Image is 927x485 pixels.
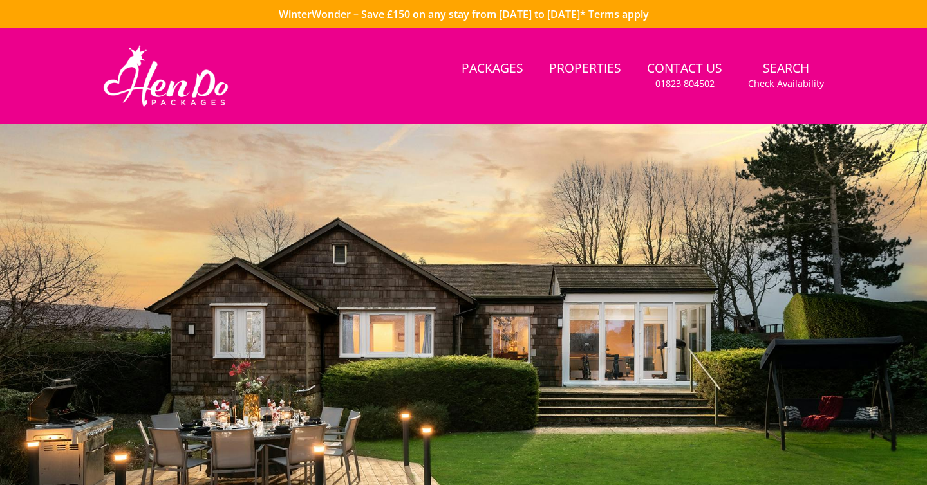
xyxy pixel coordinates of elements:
[655,77,715,90] small: 01823 804502
[456,55,529,84] a: Packages
[544,55,626,84] a: Properties
[743,55,829,96] a: SearchCheck Availability
[642,55,727,96] a: Contact Us01823 804502
[98,44,234,108] img: Hen Do Packages
[748,77,824,90] small: Check Availability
